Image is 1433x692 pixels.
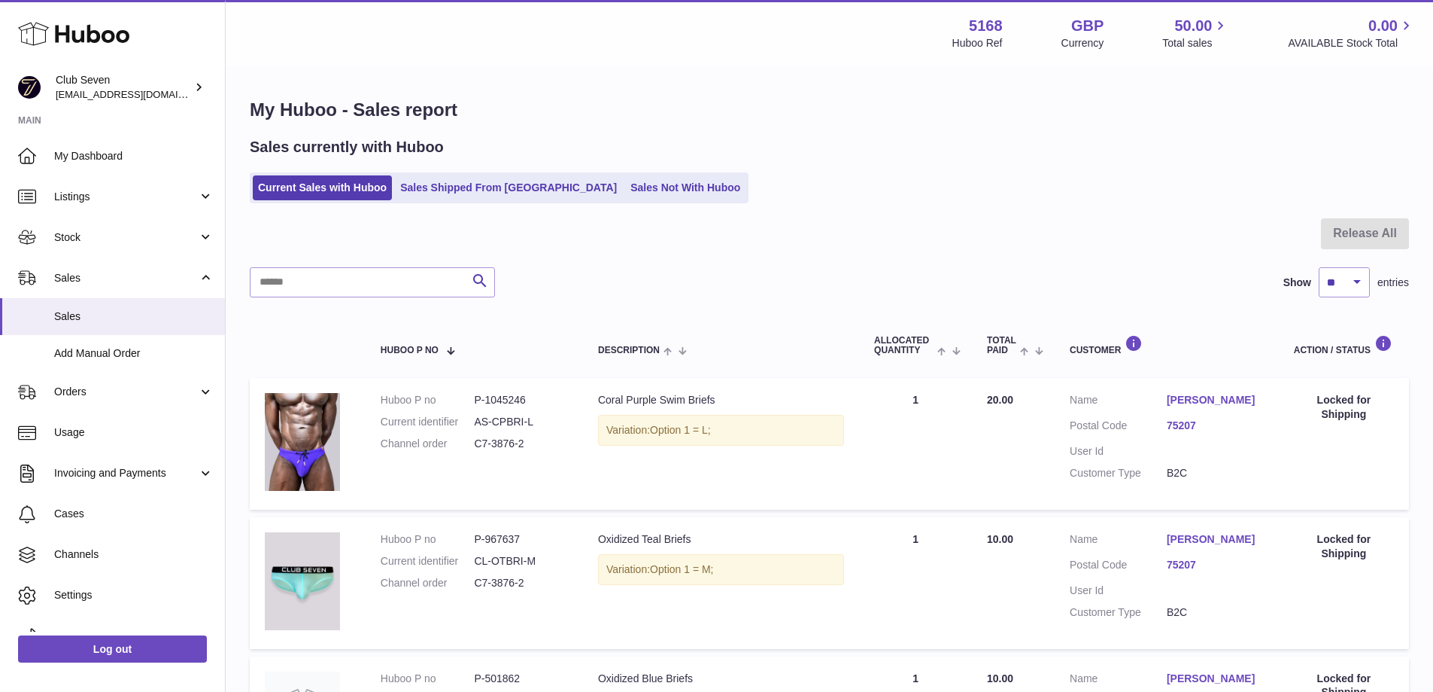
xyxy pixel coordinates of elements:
div: Variation: [598,415,844,446]
span: ALLOCATED Quantity [874,336,934,355]
dd: C7-3876-2 [474,576,568,590]
dt: Huboo P no [381,532,475,547]
span: Invoicing and Payments [54,466,198,480]
div: Locked for Shipping [1294,393,1394,422]
span: Total sales [1162,36,1229,50]
dd: P-967637 [474,532,568,547]
dt: Name [1070,532,1167,550]
div: Club Seven [56,73,191,102]
td: 1 [859,378,972,510]
div: Variation: [598,554,844,585]
span: 20.00 [987,394,1013,406]
span: Description [598,346,660,355]
span: Option 1 = L; [650,424,711,436]
label: Show [1283,276,1311,290]
a: Log out [18,636,207,663]
span: 10.00 [987,672,1013,684]
dt: Name [1070,393,1167,411]
span: Orders [54,385,198,399]
span: Cases [54,507,214,521]
a: Sales Shipped From [GEOGRAPHIC_DATA] [395,175,622,200]
h1: My Huboo - Sales report [250,98,1409,122]
span: Listings [54,190,198,204]
h2: Sales currently with Huboo [250,137,444,157]
span: Channels [54,547,214,562]
span: Returns [54,629,214,643]
div: Huboo Ref [952,36,1003,50]
div: Customer [1070,335,1264,355]
a: 0.00 AVAILABLE Stock Total [1288,16,1415,50]
dt: Channel order [381,576,475,590]
dt: Customer Type [1070,605,1167,620]
div: Oxidized Blue Briefs [598,672,844,686]
strong: GBP [1071,16,1104,36]
img: info@wearclubseven.com [18,76,41,99]
span: AVAILABLE Stock Total [1288,36,1415,50]
dd: B2C [1167,466,1264,480]
dd: P-501862 [474,672,568,686]
dd: AS-CPBRI-L [474,415,568,429]
dd: P-1045246 [474,393,568,407]
dd: B2C [1167,605,1264,620]
span: [EMAIL_ADDRESS][DOMAIN_NAME] [56,88,221,100]
span: Add Manual Order [54,346,214,361]
div: Locked for Shipping [1294,532,1394,561]
a: [PERSON_NAME] [1167,532,1264,547]
div: Action / Status [1294,335,1394,355]
span: Sales [54,271,198,285]
span: Settings [54,588,214,602]
dt: Current identifier [381,415,475,429]
a: [PERSON_NAME] [1167,393,1264,407]
dt: User Id [1070,584,1167,598]
a: [PERSON_NAME] [1167,672,1264,686]
dt: Huboo P no [381,393,475,407]
span: Sales [54,309,214,324]
a: Current Sales with Huboo [253,175,392,200]
span: 0.00 [1368,16,1398,36]
a: 75207 [1167,419,1264,433]
dt: Postal Code [1070,558,1167,576]
div: Currency [1061,36,1104,50]
span: entries [1377,276,1409,290]
a: Sales Not With Huboo [625,175,745,200]
div: Oxidized Teal Briefs [598,532,844,547]
dd: CL-OTBRI-M [474,554,568,569]
dt: User Id [1070,444,1167,459]
span: My Dashboard [54,149,214,163]
dt: Current identifier [381,554,475,569]
img: Mens_Speedo_swim_briefs_with_drawstring_waist_22.webp [265,393,340,491]
dt: Postal Code [1070,419,1167,437]
dt: Huboo P no [381,672,475,686]
span: Stock [54,230,198,245]
span: 10.00 [987,533,1013,545]
td: 1 [859,517,972,649]
a: 50.00 Total sales [1162,16,1229,50]
span: 50.00 [1174,16,1212,36]
div: Coral Purple Swim Briefs [598,393,844,407]
dd: C7-3876-2 [474,437,568,451]
a: 75207 [1167,558,1264,572]
span: Option 1 = M; [650,563,713,575]
strong: 5168 [969,16,1003,36]
dt: Name [1070,672,1167,690]
dt: Customer Type [1070,466,1167,480]
dt: Channel order [381,437,475,451]
span: Usage [54,425,214,440]
span: Total paid [987,336,1016,355]
img: OxidizedTealBriefs.jpg [265,532,340,630]
span: Huboo P no [381,346,439,355]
